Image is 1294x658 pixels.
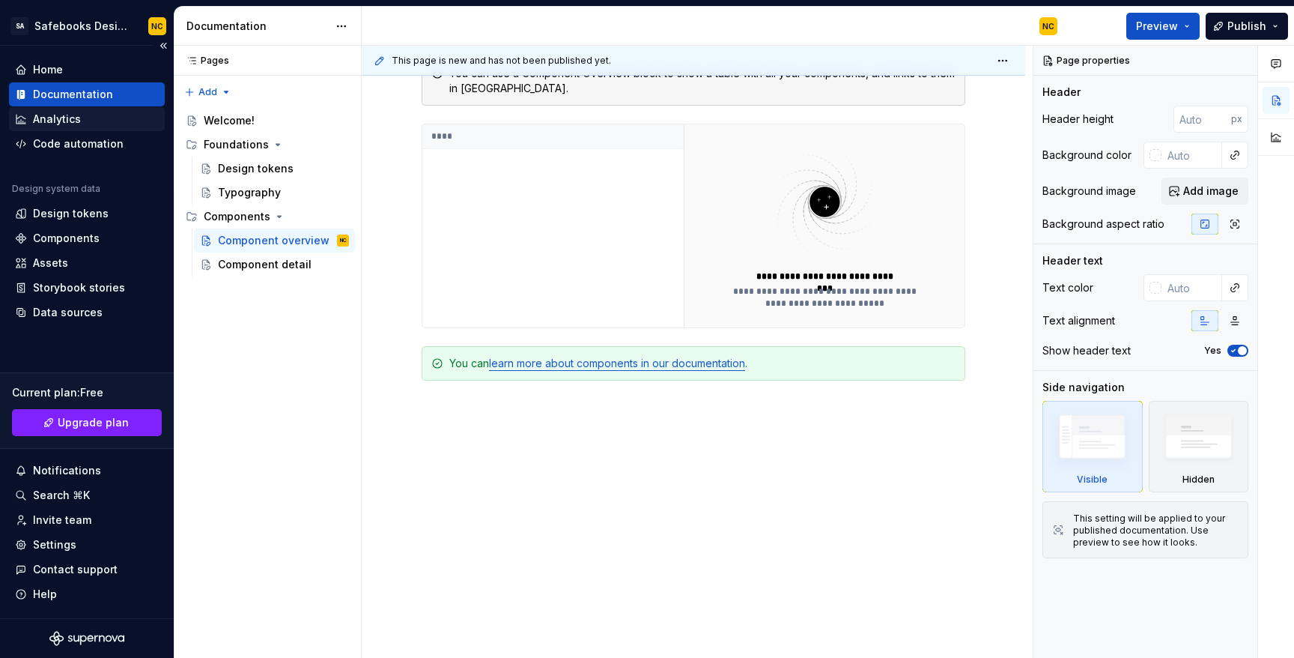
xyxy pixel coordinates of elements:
[33,87,113,102] div: Documentation
[1077,474,1108,486] div: Visible
[392,55,611,67] span: This page is new and has not been published yet.
[9,251,165,275] a: Assets
[12,385,162,400] div: Current plan : Free
[1042,20,1054,32] div: NC
[1042,112,1114,127] div: Header height
[204,137,269,152] div: Foundations
[9,202,165,226] a: Design tokens
[1042,313,1115,328] div: Text alignment
[9,483,165,507] button: Search ⌘K
[9,58,165,82] a: Home
[1042,380,1125,395] div: Side navigation
[33,587,57,602] div: Help
[33,206,109,221] div: Design tokens
[3,10,171,42] button: SASafebooks Design SystemNC
[1149,401,1249,492] div: Hidden
[180,133,355,157] div: Foundations
[489,357,745,369] a: learn more about components in our documentation
[180,109,355,133] a: Welcome!
[33,231,100,246] div: Components
[1161,142,1222,169] input: Auto
[180,109,355,277] div: Page tree
[9,276,165,300] a: Storybook stories
[9,226,165,250] a: Components
[204,209,270,224] div: Components
[1204,345,1221,357] label: Yes
[33,562,118,577] div: Contact support
[186,19,328,34] div: Documentation
[218,161,294,176] div: Design tokens
[33,112,81,127] div: Analytics
[194,253,355,277] a: Component detail
[218,233,329,248] div: Component overview
[1136,19,1178,34] span: Preview
[10,17,28,35] div: SA
[33,62,63,77] div: Home
[9,459,165,483] button: Notifications
[1161,178,1248,205] button: Add image
[1206,13,1288,40] button: Publish
[1173,106,1231,133] input: Auto
[180,205,355,229] div: Components
[194,229,355,253] a: Component overviewNC
[33,305,103,320] div: Data sources
[33,463,101,478] div: Notifications
[449,356,956,371] div: You can .
[58,415,129,430] span: Upgrade plan
[1073,513,1239,549] div: This setting will be applied to your published documentation. Use preview to see how it looks.
[1042,343,1131,358] div: Show header text
[12,409,162,436] a: Upgrade plan
[9,132,165,156] a: Code automation
[12,183,100,195] div: Design system data
[9,301,165,325] a: Data sources
[1042,148,1132,163] div: Background color
[33,513,91,528] div: Invite team
[180,82,236,103] button: Add
[204,113,255,128] div: Welcome!
[151,20,163,32] div: NC
[218,257,312,272] div: Component detail
[34,19,130,34] div: Safebooks Design System
[198,86,217,98] span: Add
[180,55,229,67] div: Pages
[153,35,174,56] button: Collapse sidebar
[1183,184,1239,199] span: Add image
[9,533,165,557] a: Settings
[1042,280,1093,295] div: Text color
[9,508,165,532] a: Invite team
[1042,253,1103,268] div: Header text
[1231,113,1242,125] p: px
[194,181,355,205] a: Typography
[340,233,347,248] div: NC
[194,157,355,181] a: Design tokens
[33,256,68,271] div: Assets
[33,488,90,503] div: Search ⌘K
[449,66,956,96] div: You can use a Component Overview block to show a table with all your components, and links to the...
[49,631,124,646] svg: Supernova Logo
[9,82,165,106] a: Documentation
[1227,19,1266,34] span: Publish
[1042,217,1164,232] div: Background aspect ratio
[218,185,281,200] div: Typography
[1042,401,1143,492] div: Visible
[9,582,165,606] button: Help
[33,136,124,151] div: Code automation
[1126,13,1200,40] button: Preview
[33,280,125,295] div: Storybook stories
[1182,474,1215,486] div: Hidden
[9,107,165,131] a: Analytics
[33,537,76,552] div: Settings
[9,558,165,582] button: Contact support
[1161,274,1222,301] input: Auto
[1042,184,1136,199] div: Background image
[1042,85,1081,100] div: Header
